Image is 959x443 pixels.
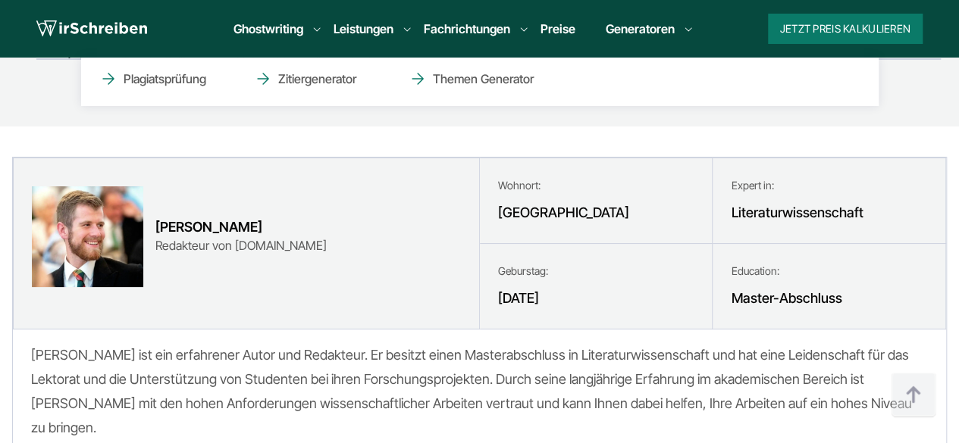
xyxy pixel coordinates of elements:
[32,186,143,287] img: Heinrich Pethke
[334,20,393,38] a: Leistungen
[768,14,923,44] button: Jetzt Preis kalkulieren
[731,262,927,280] div: Education:
[498,262,694,280] div: Geburstag:
[891,373,936,418] img: button top
[424,20,510,38] a: Fachrichtungen
[36,17,147,40] img: logo wirschreiben
[541,21,575,36] a: Preise
[155,218,327,236] div: [PERSON_NAME]
[155,236,327,254] div: Redakteur von [DOMAIN_NAME]
[254,70,406,88] a: Zitiergenerator
[731,176,927,195] div: Expert in:
[713,158,946,244] div: Literaturwissenschaft
[498,176,694,195] div: Wohnort:
[31,343,928,440] p: [PERSON_NAME] ist ein erfahrener Autor und Redakteur. Er besitzt einen Masterabschluss in Literat...
[713,244,946,329] div: Master-Abschluss
[480,244,713,329] div: [DATE]
[233,20,303,38] a: Ghostwriting
[606,20,675,38] a: Generatoren
[480,158,713,244] div: [GEOGRAPHIC_DATA]
[409,70,560,88] a: Themen Generator
[99,70,251,88] a: Plagiatsprüfung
